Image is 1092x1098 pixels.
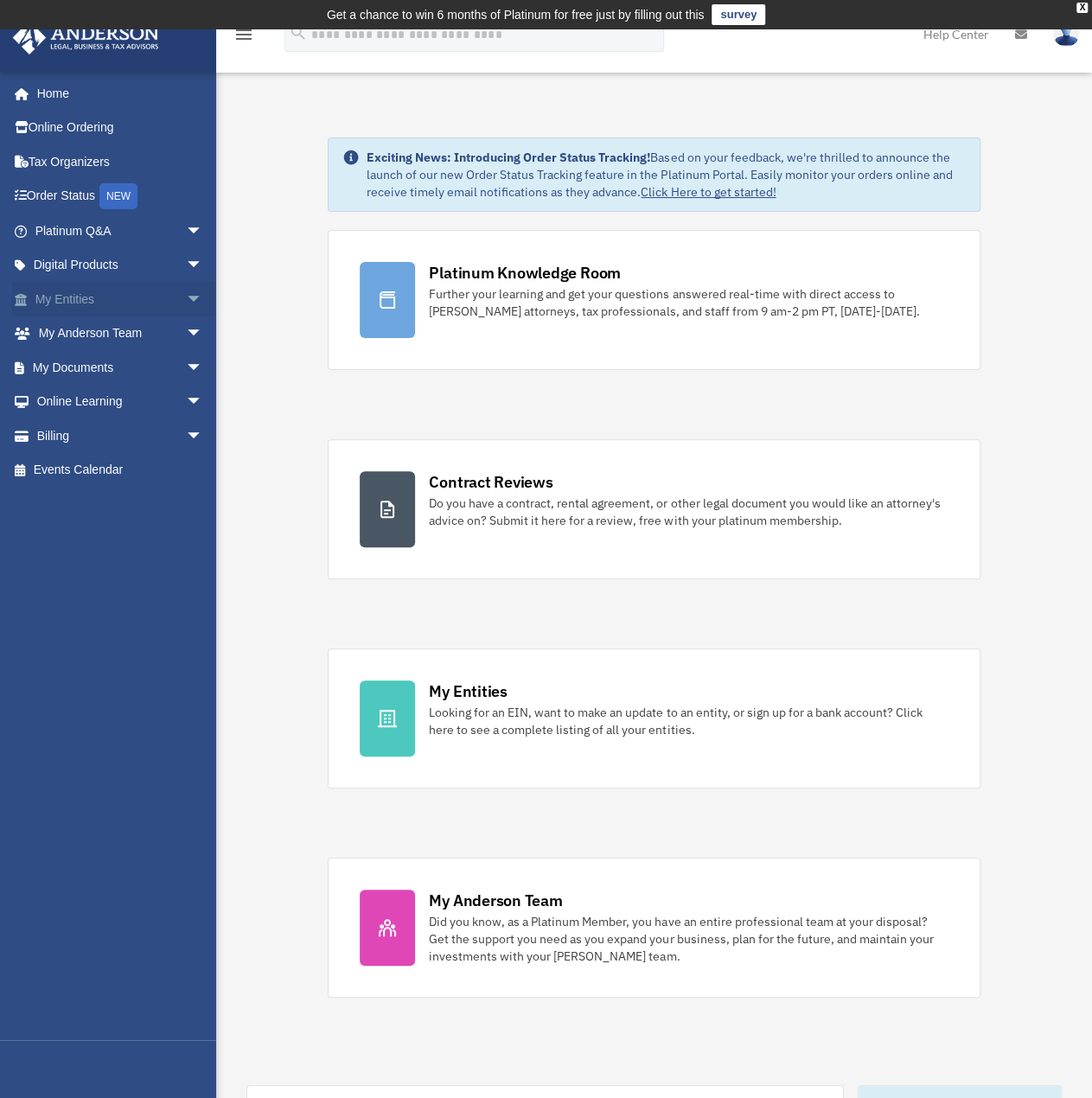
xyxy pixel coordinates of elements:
i: menu [233,24,254,45]
span: arrow_drop_down [186,385,220,420]
a: Digital Productsarrow_drop_down [12,248,229,283]
img: Anderson Advisors Platinum Portal [8,21,164,54]
div: Platinum Knowledge Room [429,262,621,284]
div: NEW [99,183,137,209]
a: My Documentsarrow_drop_down [12,350,229,385]
div: Further your learning and get your questions answered real-time with direct access to [PERSON_NAM... [429,285,948,320]
a: Platinum Q&Aarrow_drop_down [12,214,229,248]
div: My Anderson Team [429,890,562,911]
a: Home [12,76,220,111]
a: Contract Reviews Do you have a contract, rental agreement, or other legal document you would like... [328,439,980,579]
a: Tax Organizers [12,144,229,179]
div: Get a chance to win 6 months of Platinum for free just by filling out this [327,4,705,25]
a: Online Learningarrow_drop_down [12,385,229,419]
span: arrow_drop_down [186,282,220,317]
span: arrow_drop_down [186,248,220,284]
strong: Exciting News: Introducing Order Status Tracking! [367,150,650,165]
a: Platinum Knowledge Room Further your learning and get your questions answered real-time with dire... [328,230,980,370]
a: menu [233,30,254,45]
span: arrow_drop_down [186,418,220,454]
div: Do you have a contract, rental agreement, or other legal document you would like an attorney's ad... [429,495,948,529]
a: Billingarrow_drop_down [12,418,229,453]
i: search [289,23,308,42]
img: User Pic [1053,22,1079,47]
a: My Entitiesarrow_drop_down [12,282,229,316]
span: arrow_drop_down [186,214,220,249]
a: Online Ordering [12,111,229,145]
div: Looking for an EIN, want to make an update to an entity, or sign up for a bank account? Click her... [429,704,948,738]
a: My Anderson Team Did you know, as a Platinum Member, you have an entire professional team at your... [328,858,980,998]
div: My Entities [429,680,507,702]
span: arrow_drop_down [186,350,220,386]
a: My Entities Looking for an EIN, want to make an update to an entity, or sign up for a bank accoun... [328,648,980,788]
div: Contract Reviews [429,471,552,493]
a: Events Calendar [12,453,229,488]
span: arrow_drop_down [186,316,220,352]
a: Order StatusNEW [12,179,229,214]
div: Based on your feedback, we're thrilled to announce the launch of our new Order Status Tracking fe... [367,149,965,201]
a: survey [712,4,765,25]
a: My Anderson Teamarrow_drop_down [12,316,229,351]
div: close [1076,3,1088,13]
div: Did you know, as a Platinum Member, you have an entire professional team at your disposal? Get th... [429,913,948,965]
a: Click Here to get started! [641,184,776,200]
